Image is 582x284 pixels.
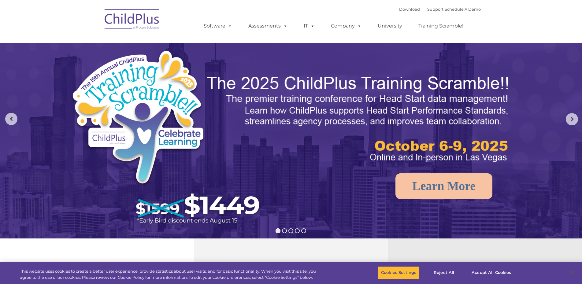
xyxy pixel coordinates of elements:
[372,20,408,32] a: University
[242,20,294,32] a: Assessments
[468,266,514,279] button: Accept All Cookies
[565,266,579,279] button: Close
[378,266,420,279] button: Cookies Settings
[325,20,368,32] a: Company
[399,7,481,12] font: |
[445,7,481,12] a: Schedule A Demo
[425,266,463,279] button: Reject All
[198,20,238,32] a: Software
[395,173,492,199] a: Learn More
[399,7,420,12] a: Download
[427,7,443,12] a: Support
[412,20,471,32] a: Training Scramble!!
[102,5,163,35] img: ChildPlus by Procare Solutions
[298,20,321,32] a: IT
[20,268,320,280] div: This website uses cookies to create a better user experience, provide statistics about user visit...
